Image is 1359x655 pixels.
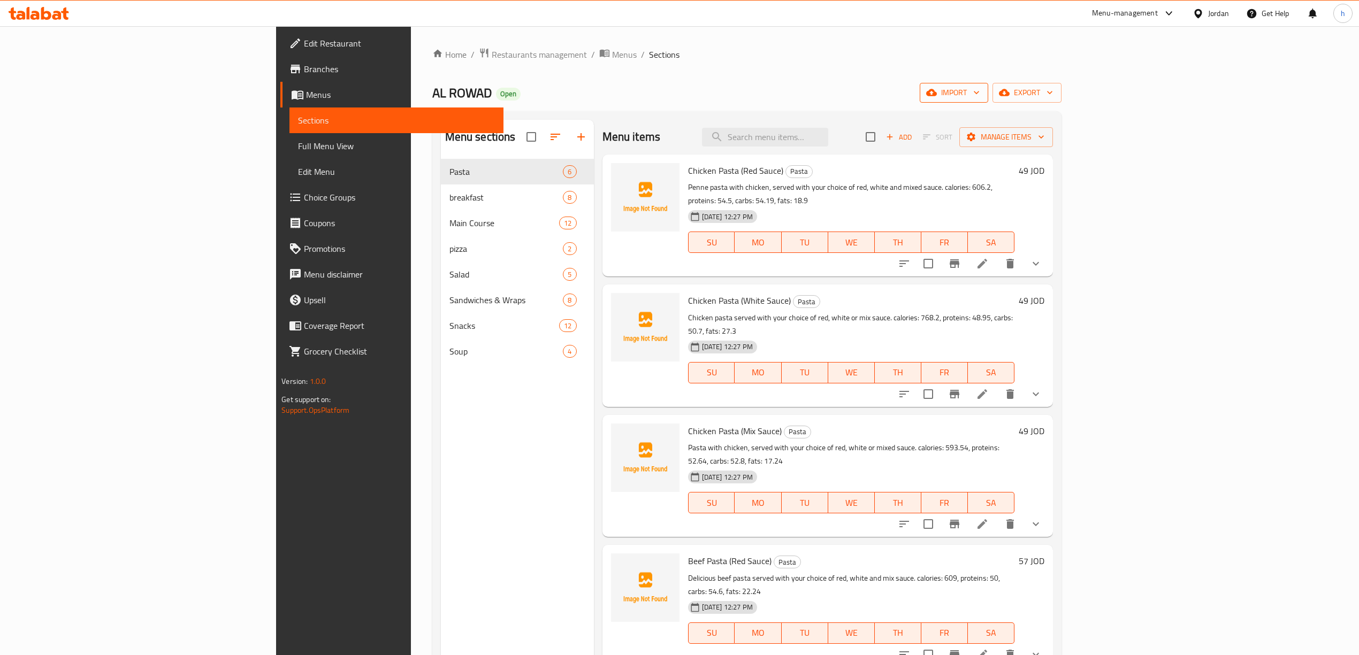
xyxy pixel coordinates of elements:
[611,163,679,232] img: Chicken Pasta (Red Sauce)
[891,381,917,407] button: sort-choices
[688,441,1014,468] p: Pasta with chicken, served with your choice of red, white or mixed sauce. calories: 593.54, prote...
[280,261,503,287] a: Menu disclaimer
[304,294,494,306] span: Upsell
[560,321,576,331] span: 12
[563,345,576,358] div: items
[543,124,568,150] span: Sort sections
[304,191,494,204] span: Choice Groups
[449,165,563,178] span: Pasta
[972,495,1010,511] span: SA
[920,83,988,103] button: import
[891,511,917,537] button: sort-choices
[702,128,828,147] input: search
[563,165,576,178] div: items
[280,210,503,236] a: Coupons
[693,625,731,641] span: SU
[441,338,594,364] div: Soup4
[739,235,777,250] span: MO
[782,362,828,383] button: TU
[739,365,777,380] span: MO
[304,345,494,358] span: Grocery Checklist
[568,124,594,150] button: Add section
[786,495,824,511] span: TU
[298,140,494,152] span: Full Menu View
[688,181,1014,207] p: Penne pasta with chicken, served with your choice of red, white and mixed sauce. calories: 606.2,...
[688,622,735,644] button: SU
[774,556,801,568] div: Pasta
[559,319,576,332] div: items
[1029,257,1042,270] svg: Show Choices
[859,126,882,148] span: Select section
[917,383,940,405] span: Select to update
[449,191,563,204] span: breakfast
[289,159,503,184] a: Edit Menu
[298,114,494,127] span: Sections
[641,48,645,61] li: /
[688,163,783,179] span: Chicken Pasta (Red Sauce)
[928,86,980,99] span: import
[784,426,811,438] span: Pasta
[882,129,916,145] span: Add item
[879,625,917,641] span: TH
[441,313,594,338] div: Snacks12
[997,511,1023,537] button: delete
[693,365,731,380] span: SU
[942,251,967,276] button: Branch-specific-item
[942,381,967,407] button: Branch-specific-item
[976,388,989,400] a: Edit menu item
[833,365,871,380] span: WE
[1208,7,1229,19] div: Jordan
[479,48,587,61] a: Restaurants management
[281,403,349,417] a: Support.OpsPlatform
[304,217,494,229] span: Coupons
[611,293,679,361] img: Chicken Pasta (White Sauce)
[688,292,791,309] span: Chicken Pasta (White Sauce)
[968,622,1014,644] button: SA
[289,133,503,159] a: Full Menu View
[784,426,811,438] div: Pasta
[693,235,731,250] span: SU
[449,345,563,358] span: Soup
[441,236,594,261] div: pizza2
[449,242,563,255] div: pizza
[786,165,812,178] span: Pasta
[693,495,731,511] span: SU
[992,83,1062,103] button: export
[688,311,1014,338] p: Chicken pasta served with your choice of red, white or mix sauce. calories: 768.2, proteins: 48.9...
[563,295,576,305] span: 8
[1019,423,1044,438] h6: 49 JOD
[280,82,503,107] a: Menus
[441,261,594,287] div: Salad5
[833,625,871,641] span: WE
[559,217,576,229] div: items
[496,89,521,98] span: Open
[599,48,637,61] a: Menus
[441,287,594,313] div: Sandwiches & Wraps8
[612,48,637,61] span: Menus
[959,127,1053,147] button: Manage items
[972,235,1010,250] span: SA
[441,155,594,368] nav: Menu sections
[882,129,916,145] button: Add
[563,242,576,255] div: items
[828,232,875,253] button: WE
[786,625,824,641] span: TU
[306,88,494,101] span: Menus
[875,362,921,383] button: TH
[280,287,503,313] a: Upsell
[1029,518,1042,530] svg: Show Choices
[492,48,587,61] span: Restaurants management
[280,184,503,210] a: Choice Groups
[942,511,967,537] button: Branch-specific-item
[1019,293,1044,308] h6: 49 JOD
[786,235,824,250] span: TU
[563,192,576,203] span: 8
[997,381,1023,407] button: delete
[926,365,964,380] span: FR
[688,362,735,383] button: SU
[688,492,735,513] button: SU
[785,165,813,178] div: Pasta
[560,218,576,228] span: 12
[304,319,494,332] span: Coverage Report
